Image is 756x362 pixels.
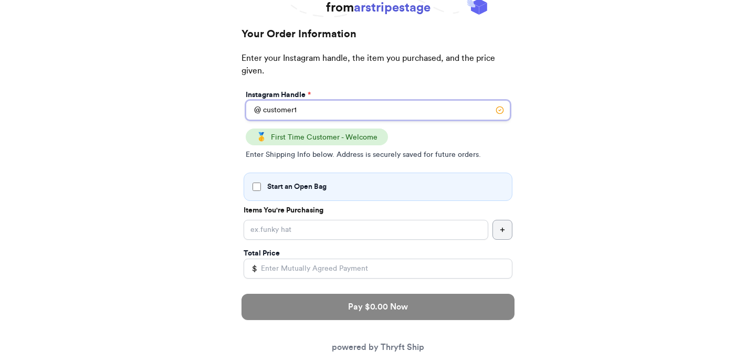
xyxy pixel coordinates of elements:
span: arstripestage [354,2,430,14]
label: Instagram Handle [246,90,311,100]
input: Enter Mutually Agreed Payment [244,259,512,279]
p: Enter your Instagram handle, the item you purchased, and the price given. [241,52,514,88]
button: Pay $0.00 Now [241,294,514,320]
span: First Time Customer - Welcome [271,134,377,141]
h2: Your Order Information [241,27,514,52]
label: Total Price [244,248,280,259]
input: Start an Open Bag [253,183,261,191]
a: powered by Thryft Ship [332,343,424,352]
div: $ [244,259,257,279]
span: Start an Open Bag [267,182,327,192]
input: ex.funky hat [244,220,488,240]
p: Items You're Purchasing [244,205,512,216]
span: 🥇 [256,133,267,141]
p: Enter Shipping Info below. Address is securely saved for future orders. [246,150,510,160]
div: @ [246,100,261,120]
